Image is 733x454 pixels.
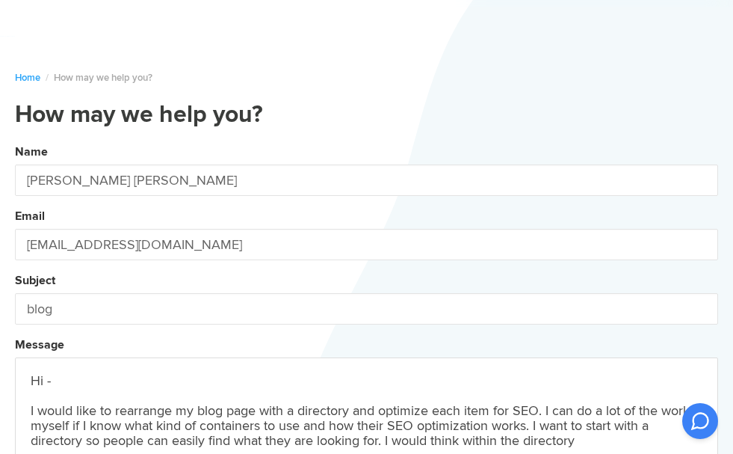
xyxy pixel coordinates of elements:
[15,337,64,352] label: Message
[15,229,718,260] input: Your Email
[15,209,45,224] label: Email
[15,165,718,196] input: Your Name
[46,72,49,84] span: /
[15,273,55,288] label: Subject
[15,72,40,84] a: Home
[15,144,48,159] label: Name
[15,100,718,130] h1: How may we help you?
[54,72,152,84] span: How may we help you?
[15,293,718,325] input: Your Subject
